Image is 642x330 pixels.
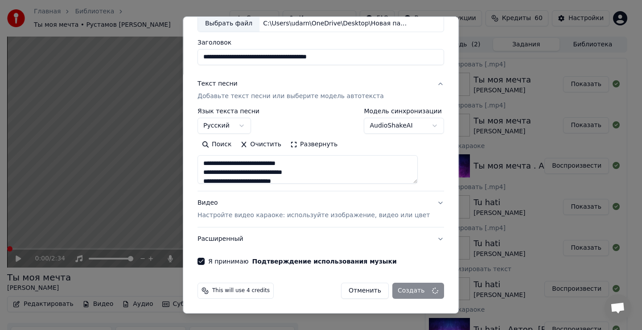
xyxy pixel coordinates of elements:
div: Текст песни [198,79,238,88]
label: Модель синхронизации [364,108,444,114]
button: Очистить [236,137,286,152]
div: Видео [198,198,430,220]
button: Расширенный [198,227,444,251]
label: Я принимаю [208,258,397,264]
button: Развернуть [286,137,342,152]
div: C:\Users\udarn\OneDrive\Desktop\Новая папка\Новая папка\Ты моя мечта. Автор. [PERSON_NAME] [PERSO... [259,19,411,28]
p: Добавьте текст песни или выберите модель автотекста [198,92,384,101]
button: Отменить [341,283,389,299]
button: Я принимаю [252,258,397,264]
button: ВидеоНастройте видео караоке: используйте изображение, видео или цвет [198,191,444,227]
button: Поиск [198,137,236,152]
div: Текст песниДобавьте текст песни или выберите модель автотекста [198,108,444,191]
p: Настройте видео караоке: используйте изображение, видео или цвет [198,211,430,220]
div: Выбрать файл [198,16,259,32]
span: This will use 4 credits [212,287,270,294]
label: Язык текста песни [198,108,259,114]
button: Текст песниДобавьте текст песни или выберите модель автотекста [198,72,444,108]
label: Заголовок [198,39,444,45]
